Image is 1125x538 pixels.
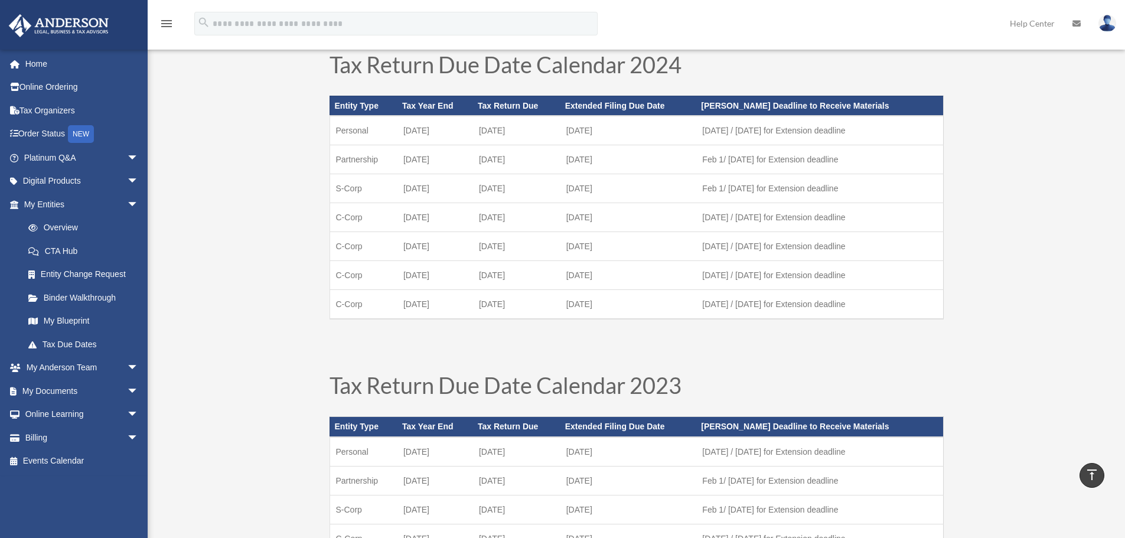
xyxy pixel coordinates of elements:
td: [DATE] / [DATE] for Extension deadline [696,116,943,145]
a: My Anderson Teamarrow_drop_down [8,356,156,380]
a: Binder Walkthrough [17,286,156,309]
td: [DATE] [473,232,560,261]
a: Home [8,52,156,76]
td: Feb 1/ [DATE] for Extension deadline [696,467,943,495]
td: [DATE] [473,116,560,145]
td: [DATE] [473,467,560,495]
td: [DATE] [473,290,560,319]
td: [DATE] [397,495,473,524]
td: [DATE] [560,174,697,203]
img: User Pic [1098,15,1116,32]
th: Extended Filing Due Date [560,417,697,437]
a: Digital Productsarrow_drop_down [8,169,156,193]
a: Entity Change Request [17,263,156,286]
td: [DATE] / [DATE] for Extension deadline [696,437,943,467]
span: arrow_drop_down [127,356,151,380]
h1: Tax Return Due Date Calendar 2023 [330,374,944,402]
th: [PERSON_NAME] Deadline to Receive Materials [696,96,943,116]
td: [DATE] / [DATE] for Extension deadline [696,203,943,232]
span: arrow_drop_down [127,403,151,427]
th: [PERSON_NAME] Deadline to Receive Materials [696,417,943,437]
td: [DATE] [473,437,560,467]
a: menu [159,21,174,31]
h1: Tax Return Due Date Calendar 2024 [330,53,944,81]
td: [DATE] [473,495,560,524]
th: Tax Return Due [473,417,560,437]
div: NEW [68,125,94,143]
th: Tax Year End [397,417,473,437]
td: [DATE] [560,261,697,290]
a: Platinum Q&Aarrow_drop_down [8,146,156,169]
td: S-Corp [330,174,397,203]
td: Partnership [330,467,397,495]
a: Billingarrow_drop_down [8,426,156,449]
span: arrow_drop_down [127,379,151,403]
td: S-Corp [330,495,397,524]
td: [DATE] / [DATE] for Extension deadline [696,261,943,290]
a: CTA Hub [17,239,156,263]
td: C-Corp [330,232,397,261]
i: menu [159,17,174,31]
td: [DATE] [560,145,697,174]
td: [DATE] / [DATE] for Extension deadline [696,232,943,261]
td: [DATE] [397,467,473,495]
a: Order StatusNEW [8,122,156,146]
a: Online Learningarrow_drop_down [8,403,156,426]
td: Partnership [330,145,397,174]
a: Tax Organizers [8,99,156,122]
th: Entity Type [330,417,397,437]
td: Feb 1/ [DATE] for Extension deadline [696,174,943,203]
a: Events Calendar [8,449,156,473]
a: My Documentsarrow_drop_down [8,379,156,403]
a: Online Ordering [8,76,156,99]
th: Entity Type [330,96,397,116]
th: Extended Filing Due Date [560,96,697,116]
td: Personal [330,437,397,467]
td: [DATE] [397,203,473,232]
a: Overview [17,216,156,240]
td: [DATE] [560,437,697,467]
td: [DATE] [397,290,473,319]
td: [DATE] [560,495,697,524]
th: Tax Return Due [473,96,560,116]
td: [DATE] [397,145,473,174]
td: [DATE] [560,232,697,261]
td: [DATE] [397,261,473,290]
img: Anderson Advisors Platinum Portal [5,14,112,37]
th: Tax Year End [397,96,473,116]
span: arrow_drop_down [127,426,151,450]
td: C-Corp [330,203,397,232]
td: [DATE] [473,261,560,290]
a: vertical_align_top [1080,463,1104,488]
a: My Blueprint [17,309,156,333]
i: search [197,16,210,29]
a: Tax Due Dates [17,332,151,356]
td: C-Corp [330,290,397,319]
td: [DATE] [560,203,697,232]
span: arrow_drop_down [127,193,151,217]
td: [DATE] [473,203,560,232]
i: vertical_align_top [1085,468,1099,482]
a: My Entitiesarrow_drop_down [8,193,156,216]
td: C-Corp [330,261,397,290]
span: arrow_drop_down [127,169,151,194]
td: [DATE] [397,437,473,467]
td: [DATE] [397,232,473,261]
td: [DATE] [473,145,560,174]
td: Feb 1/ [DATE] for Extension deadline [696,145,943,174]
td: Feb 1/ [DATE] for Extension deadline [696,495,943,524]
span: arrow_drop_down [127,146,151,170]
td: [DATE] [560,467,697,495]
td: [DATE] [397,116,473,145]
td: Personal [330,116,397,145]
td: [DATE] [473,174,560,203]
td: [DATE] [560,116,697,145]
td: [DATE] / [DATE] for Extension deadline [696,290,943,319]
td: [DATE] [397,174,473,203]
td: [DATE] [560,290,697,319]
